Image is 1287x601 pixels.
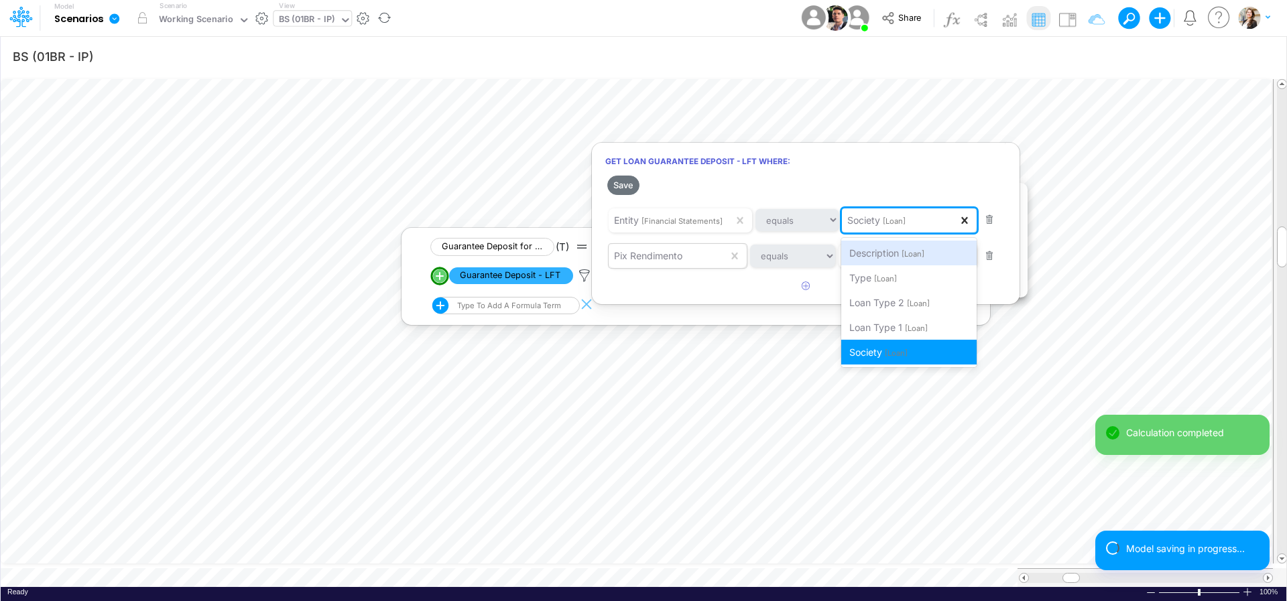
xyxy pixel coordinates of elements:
[614,249,682,263] div: Pix Rendimento
[847,214,880,226] span: Society
[614,214,639,226] span: Entity
[883,216,906,226] span: [Loan]
[279,1,294,11] label: View
[614,213,723,227] div: Entity
[849,247,899,259] span: Description
[847,213,906,227] div: Society
[902,249,924,259] span: [Loan]
[160,1,187,11] label: Scenario
[1126,425,1259,440] div: Calculation completed
[842,3,872,33] img: User Image Icon
[1126,541,1259,555] div: Model saving in progress...
[607,176,639,195] button: Save
[874,274,897,283] span: [Loan]
[641,216,723,226] span: [Financial Statements]
[849,272,871,283] span: Type
[798,3,829,33] img: User Image Icon
[822,5,848,31] img: User Image Icon
[54,3,74,11] label: Model
[614,250,682,261] span: Pix Rendimento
